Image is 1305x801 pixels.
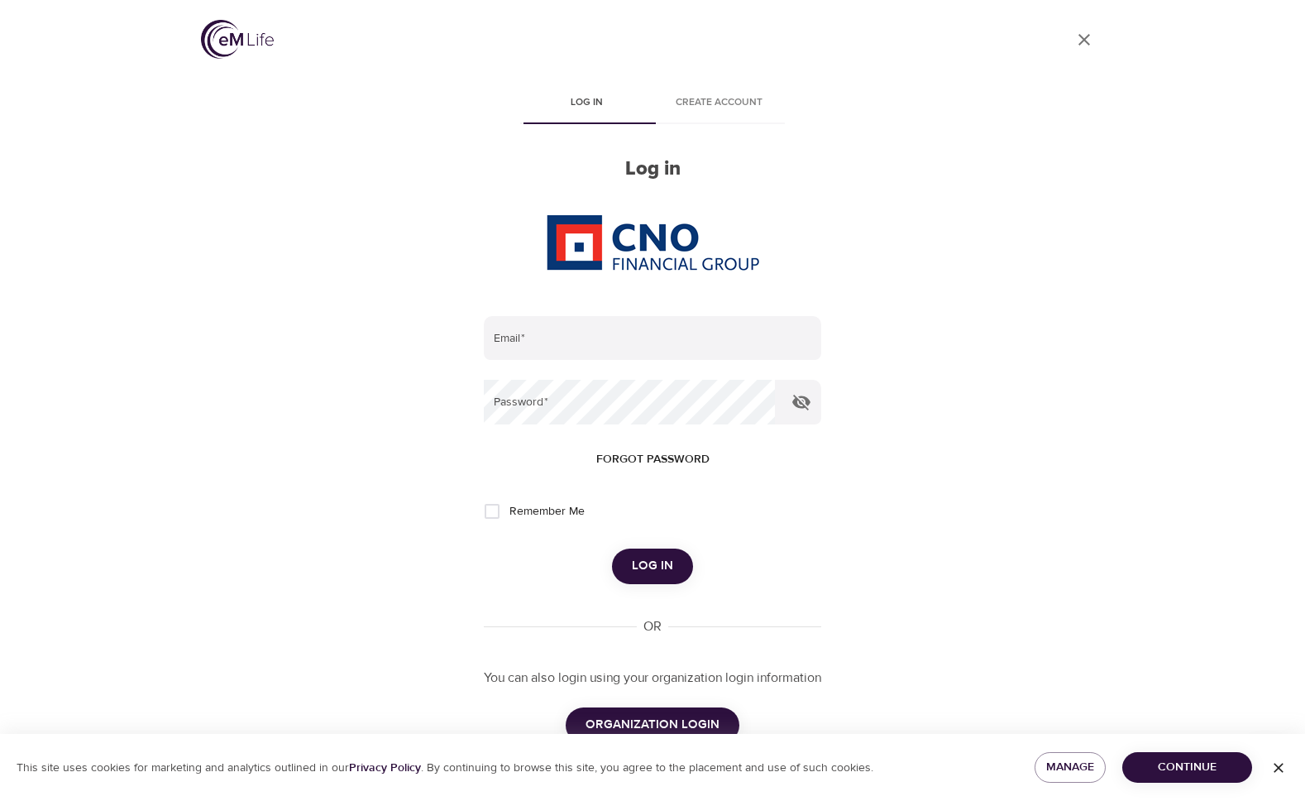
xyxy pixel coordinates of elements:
img: logo [201,20,274,59]
button: Forgot password [590,444,716,475]
div: OR [637,617,668,636]
a: Privacy Policy [349,760,421,775]
span: Forgot password [596,449,710,470]
button: ORGANIZATION LOGIN [566,707,739,742]
span: Log in [632,555,673,577]
span: ORGANIZATION LOGIN [586,714,719,736]
a: close [1064,20,1104,60]
button: Log in [612,549,693,583]
button: Manage [1035,752,1106,783]
span: Manage [1048,757,1092,778]
span: Continue [1135,757,1239,778]
h2: Log in [484,157,821,181]
button: Continue [1122,752,1252,783]
span: Remember Me [509,503,585,520]
span: Log in [530,94,643,112]
p: You can also login using your organization login information [484,669,821,688]
span: Create account [662,94,775,112]
img: CNO%20logo.png [546,214,759,271]
div: disabled tabs example [484,84,821,124]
